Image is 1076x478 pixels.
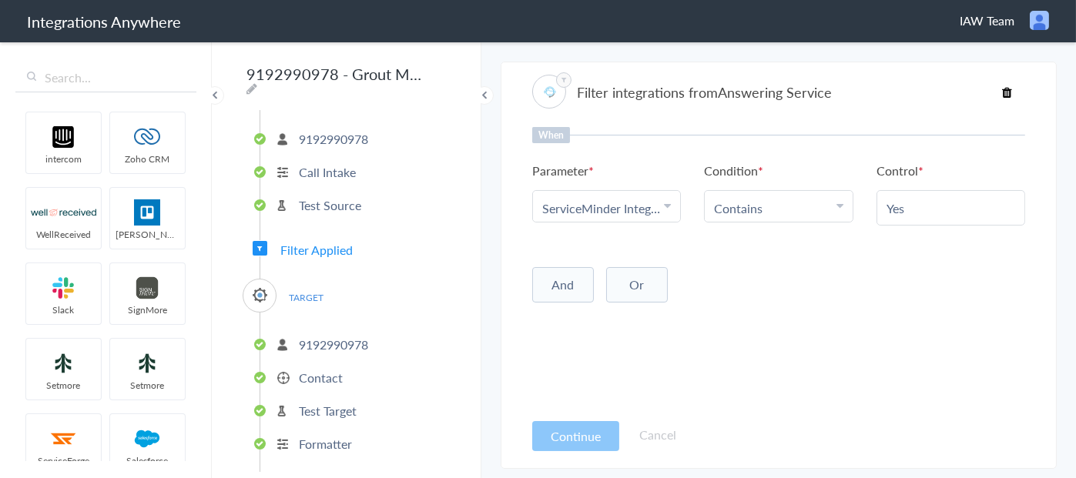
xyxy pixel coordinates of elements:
a: Cancel [639,426,676,443]
p: Formatter [299,435,352,453]
p: Test Source [299,196,361,214]
span: Slack [26,303,101,316]
img: user.png [1030,11,1049,30]
span: Salesforce [110,454,185,467]
h6: When [532,127,570,143]
p: 9192990978 [299,130,368,148]
a: Contains [714,199,763,217]
span: IAW Team [960,12,1014,29]
span: [PERSON_NAME] [110,228,185,241]
a: ServiceMinder Integration? [542,199,689,217]
span: Setmore [110,379,185,392]
img: signmore-logo.png [115,275,180,301]
button: And [532,267,594,303]
img: Answering_service.png [541,83,559,102]
h1: Integrations Anywhere [27,11,181,32]
span: ServiceForge [26,454,101,467]
p: Test Target [299,402,357,420]
button: Continue [532,421,619,451]
span: WellReceived [26,228,101,241]
img: setmoreNew.jpg [31,350,96,376]
span: intercom [26,152,101,165]
img: salesforce-logo.svg [115,426,180,452]
p: 9192990978 [299,336,368,353]
span: Filter Applied [280,241,353,259]
img: serviceforge-icon.png [31,426,96,452]
h4: Filter integrations from [577,82,832,102]
button: Or [606,267,668,303]
h6: Control [877,162,923,179]
img: slack-logo.svg [31,275,96,301]
img: wr-logo.svg [31,199,96,226]
img: serviceminder-logo.svg [250,286,270,305]
span: Zoho CRM [110,152,185,165]
img: setmoreNew.jpg [115,350,180,376]
input: Search... [15,63,196,92]
h6: Condition [704,162,763,179]
img: trello.png [115,199,180,226]
span: SignMore [110,303,185,316]
span: TARGET [277,287,336,308]
span: Setmore [26,379,101,392]
h6: Parameter [532,162,594,179]
span: Answering Service [718,82,832,102]
p: Call Intake [299,163,356,181]
p: Contact [299,369,343,386]
img: intercom-logo.svg [31,124,96,150]
img: zoho-logo.svg [115,124,180,150]
input: Enter Values [887,199,1015,217]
